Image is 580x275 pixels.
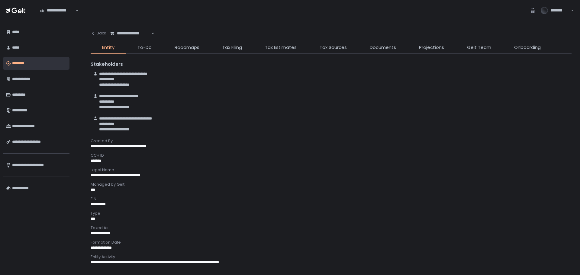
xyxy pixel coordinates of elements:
div: Entity Activity [91,254,572,260]
span: Tax Estimates [265,44,297,51]
span: Roadmaps [175,44,199,51]
span: Onboarding [514,44,541,51]
div: Search for option [106,27,154,40]
div: Back [91,30,106,36]
span: Gelt Team [467,44,491,51]
div: Legal Name [91,167,572,173]
div: EIN [91,196,572,202]
span: To-Do [137,44,152,51]
div: Mailing Address [91,269,572,274]
span: Projections [419,44,444,51]
div: Stakeholders [91,61,572,68]
div: Created By [91,138,572,144]
button: Back [91,27,106,39]
div: Search for option [36,4,79,17]
div: CCH ID [91,153,572,158]
div: Managed by Gelt [91,182,572,187]
div: Type [91,211,572,216]
span: Entity [102,44,114,51]
span: Tax Sources [320,44,347,51]
div: Formation Date [91,240,572,245]
span: Documents [370,44,396,51]
div: Taxed As [91,225,572,231]
input: Search for option [150,30,151,37]
span: Tax Filing [222,44,242,51]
